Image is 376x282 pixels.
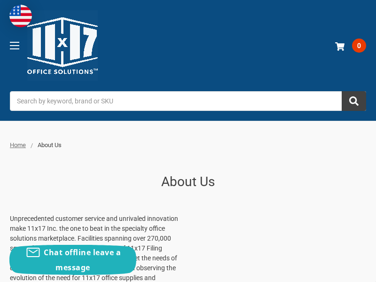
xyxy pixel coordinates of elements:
span: Chat offline leave a message [44,247,121,273]
img: duty and tax information for United States [9,5,32,27]
a: 0 [333,33,366,58]
h1: About Us [10,172,366,192]
button: Chat offline leave a message [9,245,136,275]
span: About Us [38,141,62,149]
a: Home [10,141,26,149]
span: 0 [352,39,366,53]
input: Search by keyword, brand or SKU [10,91,366,111]
span: Toggle menu [10,45,19,46]
img: 11x17z.com [27,10,98,81]
a: Toggle menu [1,32,27,58]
